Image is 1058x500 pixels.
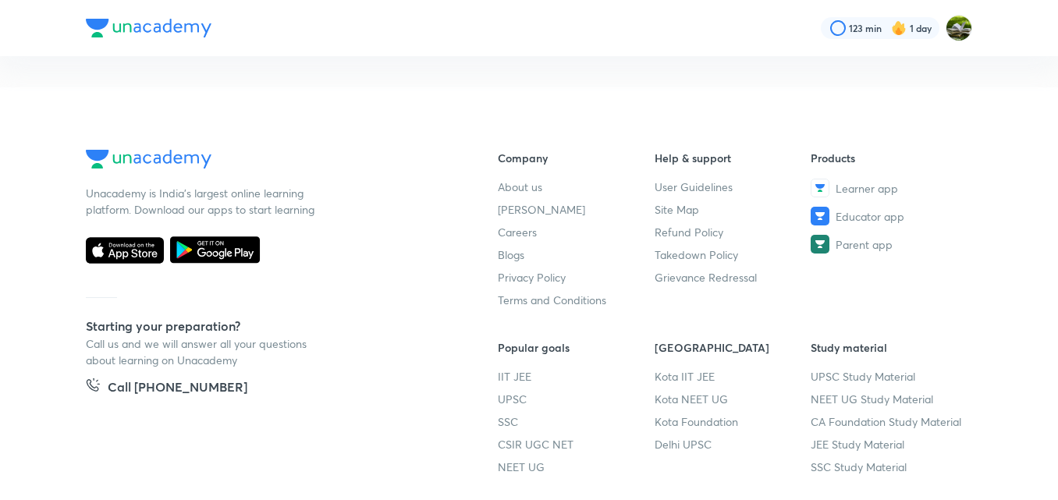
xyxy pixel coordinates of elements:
[811,235,967,254] a: Parent app
[655,150,811,166] h6: Help & support
[86,150,448,172] a: Company Logo
[86,378,247,399] a: Call [PHONE_NUMBER]
[655,436,811,452] a: Delhi UPSC
[655,179,811,195] a: User Guidelines
[655,368,811,385] a: Kota IIT JEE
[498,224,655,240] a: Careers
[836,180,898,197] span: Learner app
[86,317,448,335] h5: Starting your preparation?
[655,201,811,218] a: Site Map
[811,391,967,407] a: NEET UG Study Material
[655,413,811,430] a: Kota Foundation
[498,339,655,356] h6: Popular goals
[811,207,829,225] img: Educator app
[86,335,320,368] p: Call us and we will answer all your questions about learning on Unacademy
[498,224,537,240] span: Careers
[86,19,211,37] img: Company Logo
[86,150,211,168] img: Company Logo
[498,459,655,475] a: NEET UG
[811,339,967,356] h6: Study material
[811,413,967,430] a: CA Foundation Study Material
[108,378,247,399] h5: Call [PHONE_NUMBER]
[811,368,967,385] a: UPSC Study Material
[811,235,829,254] img: Parent app
[498,179,655,195] a: About us
[498,292,655,308] a: Terms and Conditions
[655,339,811,356] h6: [GEOGRAPHIC_DATA]
[655,224,811,240] a: Refund Policy
[498,150,655,166] h6: Company
[811,179,829,197] img: Learner app
[86,185,320,218] p: Unacademy is India’s largest online learning platform. Download our apps to start learning
[811,179,967,197] a: Learner app
[498,413,655,430] a: SSC
[498,436,655,452] a: CSIR UGC NET
[498,391,655,407] a: UPSC
[811,207,967,225] a: Educator app
[655,391,811,407] a: Kota NEET UG
[655,269,811,285] a: Grievance Redressal
[498,269,655,285] a: Privacy Policy
[836,208,904,225] span: Educator app
[946,15,972,41] img: Ratika SHIRSAT
[836,236,893,253] span: Parent app
[498,246,655,263] a: Blogs
[655,246,811,263] a: Takedown Policy
[498,201,655,218] a: [PERSON_NAME]
[498,368,655,385] a: IIT JEE
[811,150,967,166] h6: Products
[891,20,907,36] img: streak
[811,436,967,452] a: JEE Study Material
[811,459,967,475] a: SSC Study Material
